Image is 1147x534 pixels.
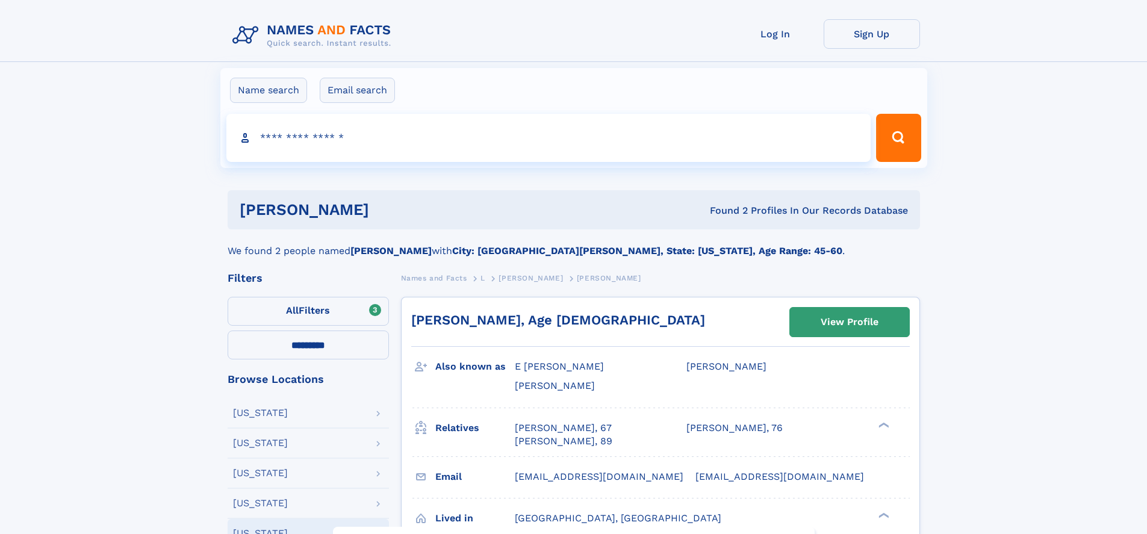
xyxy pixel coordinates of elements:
div: ❯ [875,421,890,429]
h3: Lived in [435,508,515,529]
div: ❯ [875,511,890,519]
span: [GEOGRAPHIC_DATA], [GEOGRAPHIC_DATA] [515,512,721,524]
h3: Relatives [435,418,515,438]
div: [US_STATE] [233,468,288,478]
span: [PERSON_NAME] [577,274,641,282]
a: [PERSON_NAME], Age [DEMOGRAPHIC_DATA] [411,312,705,328]
span: All [286,305,299,316]
a: [PERSON_NAME], 89 [515,435,612,448]
a: [PERSON_NAME], 67 [515,421,612,435]
div: View Profile [821,308,878,336]
span: L [480,274,485,282]
h3: Also known as [435,356,515,377]
a: [PERSON_NAME], 76 [686,421,783,435]
label: Email search [320,78,395,103]
div: Found 2 Profiles In Our Records Database [539,204,908,217]
input: search input [226,114,871,162]
span: E [PERSON_NAME] [515,361,604,372]
span: [EMAIL_ADDRESS][DOMAIN_NAME] [695,471,864,482]
button: Search Button [876,114,921,162]
a: Names and Facts [401,270,467,285]
img: Logo Names and Facts [228,19,401,52]
div: [US_STATE] [233,408,288,418]
span: [PERSON_NAME] [499,274,563,282]
h3: Email [435,467,515,487]
h1: [PERSON_NAME] [240,202,539,217]
span: [PERSON_NAME] [686,361,766,372]
a: [PERSON_NAME] [499,270,563,285]
div: Filters [228,273,389,284]
b: [PERSON_NAME] [350,245,432,256]
a: Sign Up [824,19,920,49]
div: [US_STATE] [233,498,288,508]
a: View Profile [790,308,909,337]
span: [PERSON_NAME] [515,380,595,391]
a: Log In [727,19,824,49]
div: We found 2 people named with . [228,229,920,258]
span: [EMAIL_ADDRESS][DOMAIN_NAME] [515,471,683,482]
div: [US_STATE] [233,438,288,448]
div: Browse Locations [228,374,389,385]
label: Name search [230,78,307,103]
label: Filters [228,297,389,326]
b: City: [GEOGRAPHIC_DATA][PERSON_NAME], State: [US_STATE], Age Range: 45-60 [452,245,842,256]
a: L [480,270,485,285]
